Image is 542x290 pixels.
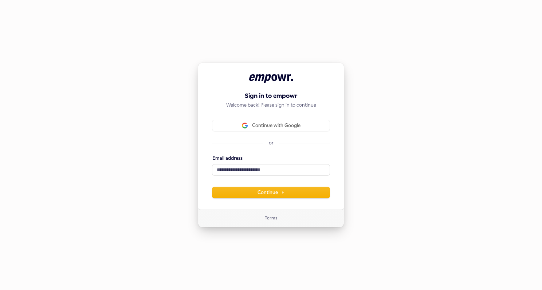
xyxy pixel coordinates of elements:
button: Sign in with GoogleContinue with Google [212,120,330,131]
span: Continue with Google [252,122,301,129]
button: Continue [212,187,330,198]
a: Terms [265,215,277,221]
label: Email address [212,155,243,162]
p: Welcome back! Please sign in to continue [212,102,330,108]
p: or [269,140,274,146]
img: empowr [249,74,293,83]
span: Continue [258,189,284,196]
img: Sign in with Google [242,123,248,128]
h1: Sign in to empowr [212,92,330,100]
